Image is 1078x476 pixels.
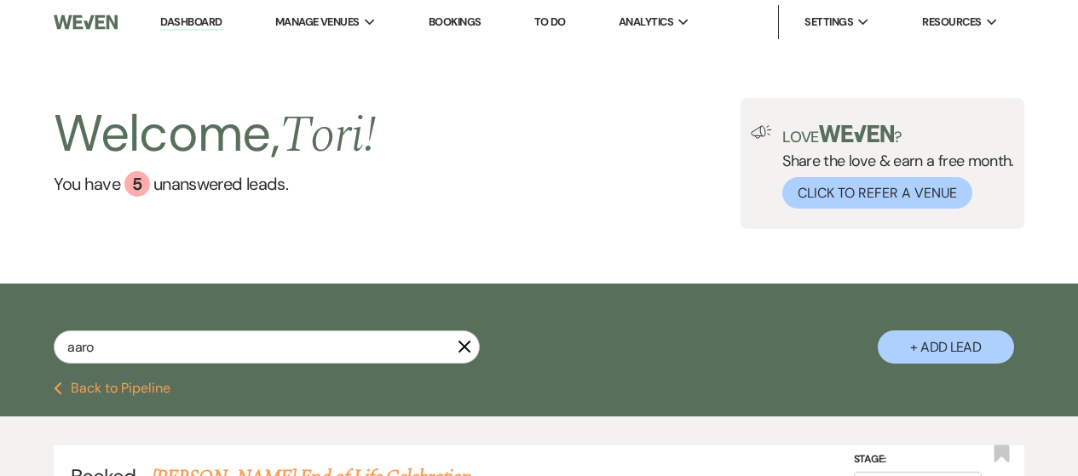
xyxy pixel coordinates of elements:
[429,14,481,29] a: Bookings
[160,14,222,31] a: Dashboard
[782,177,972,209] button: Click to Refer a Venue
[782,125,1014,145] p: Love ?
[922,14,981,31] span: Resources
[54,330,480,364] input: Search by name, event date, email address or phone number
[819,125,895,142] img: weven-logo-green.svg
[54,381,170,395] button: Back to Pipeline
[534,14,566,29] a: To Do
[804,14,853,31] span: Settings
[751,125,772,139] img: loud-speaker-illustration.svg
[54,4,117,40] img: Weven Logo
[54,171,376,197] a: You have 5 unanswered leads.
[878,330,1014,364] button: + Add Lead
[280,96,376,175] span: Tori !
[54,98,376,171] h2: Welcome,
[854,450,982,469] label: Stage:
[772,125,1014,209] div: Share the love & earn a free month.
[124,171,150,197] div: 5
[275,14,360,31] span: Manage Venues
[619,14,673,31] span: Analytics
